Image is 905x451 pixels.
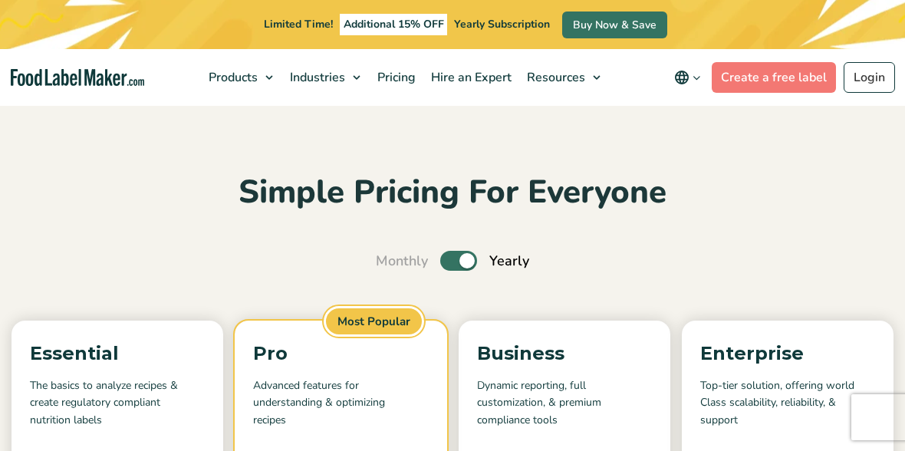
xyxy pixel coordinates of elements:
a: Pricing [368,49,422,106]
a: Resources [518,49,608,106]
span: Additional 15% OFF [340,14,448,35]
a: Products [199,49,281,106]
span: Limited Time! [264,17,333,31]
a: Buy Now & Save [562,12,667,38]
p: The basics to analyze recipes & create regulatory compliant nutrition labels [30,377,205,429]
a: Login [844,62,895,93]
p: Essential [30,339,205,368]
p: Pro [253,339,428,368]
span: Most Popular [324,306,424,337]
p: Dynamic reporting, full customization, & premium compliance tools [477,377,652,429]
span: Yearly Subscription [454,17,550,31]
p: Advanced features for understanding & optimizing recipes [253,377,428,429]
p: Top-tier solution, offering world Class scalability, reliability, & support [700,377,875,429]
a: Create a free label [712,62,836,93]
a: Hire an Expert [422,49,518,106]
span: Products [204,69,259,86]
label: Toggle [440,251,477,271]
span: Yearly [489,251,529,272]
span: Resources [522,69,587,86]
h2: Simple Pricing For Everyone [12,172,893,214]
span: Monthly [376,251,428,272]
span: Pricing [373,69,417,86]
a: Industries [281,49,368,106]
p: Enterprise [700,339,875,368]
span: Hire an Expert [426,69,513,86]
p: Business [477,339,652,368]
span: Industries [285,69,347,86]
